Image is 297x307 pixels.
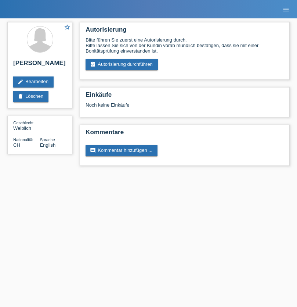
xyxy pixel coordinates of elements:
[86,26,284,37] h2: Autorisierung
[13,91,48,102] a: deleteLöschen
[64,24,70,32] a: star_border
[40,138,55,142] span: Sprache
[13,120,40,131] div: Weiblich
[18,93,23,99] i: delete
[86,102,284,113] div: Noch keine Einkäufe
[86,59,158,70] a: assignment_turned_inAutorisierung durchführen
[18,79,23,85] i: edit
[90,147,96,153] i: comment
[90,61,96,67] i: assignment_turned_in
[86,37,284,54] div: Bitte führen Sie zuerst eine Autorisierung durch. Bitte lassen Sie sich von der Kundin vorab münd...
[13,142,20,148] span: Schweiz
[40,142,56,148] span: English
[86,91,284,102] h2: Einkäufe
[282,6,290,13] i: menu
[13,76,54,88] a: editBearbeiten
[13,121,33,125] span: Geschlecht
[279,7,293,11] a: menu
[13,60,66,71] h2: [PERSON_NAME]
[13,138,33,142] span: Nationalität
[64,24,70,31] i: star_border
[86,129,284,140] h2: Kommentare
[86,145,157,156] a: commentKommentar hinzufügen ...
